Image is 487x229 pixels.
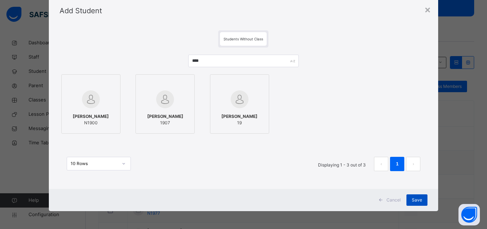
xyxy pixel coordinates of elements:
span: [PERSON_NAME] [73,113,109,120]
li: Displaying 1 - 3 out of 3 [313,157,371,171]
img: default.svg [156,90,174,108]
span: 19 [221,120,257,126]
li: 1 [390,157,404,171]
img: default.svg [231,90,248,108]
img: default.svg [82,90,100,108]
span: [PERSON_NAME] [221,113,257,120]
div: × [424,2,431,17]
span: 1907 [147,120,183,126]
li: 上一页 [374,157,388,171]
span: Students Without Class [224,37,263,41]
button: prev page [374,157,388,171]
a: 1 [394,159,401,169]
span: N1900 [73,120,109,126]
span: [PERSON_NAME] [147,113,183,120]
div: 10 Rows [71,160,118,167]
button: next page [406,157,420,171]
span: Save [412,197,422,203]
button: Open asap [458,204,480,225]
span: Cancel [386,197,401,203]
li: 下一页 [406,157,420,171]
span: Add Student [60,6,102,15]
